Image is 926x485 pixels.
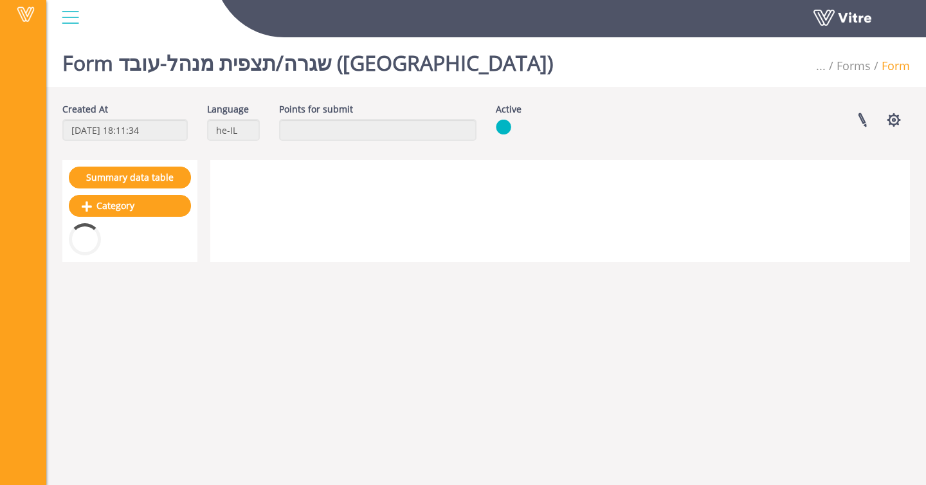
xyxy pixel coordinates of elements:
label: Points for submit [279,103,353,116]
label: Language [207,103,249,116]
span: ... [816,58,826,73]
a: Forms [837,58,871,73]
img: yes [496,119,511,135]
label: Active [496,103,522,116]
h1: Form שגרה/תצפית מנהל-עובד ([GEOGRAPHIC_DATA]) [62,32,553,87]
a: Summary data table [69,167,191,188]
label: Created At [62,103,108,116]
li: Form [871,58,910,75]
a: Category [69,195,191,217]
